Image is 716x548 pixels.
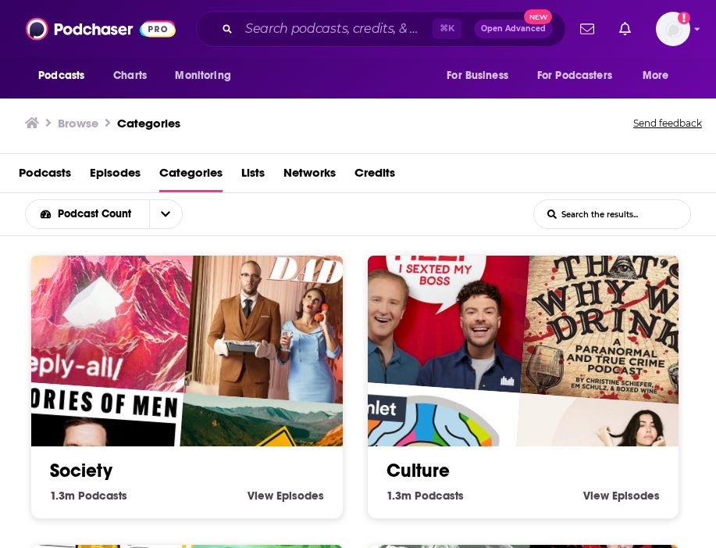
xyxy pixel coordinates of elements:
[283,160,336,192] a: Networks
[58,116,98,131] h3: Browse
[524,9,552,24] span: New
[678,12,690,24] svg: Add a profile image
[58,209,137,220] span: Podcast Count
[656,12,690,46] span: Logged in as KatieC
[386,489,411,503] span: 1.3m
[629,113,707,134] button: Send feedback
[159,160,223,192] a: Categories
[537,65,612,87] span: For Podcasters
[27,61,105,91] button: open menu
[241,160,265,192] a: Lists
[248,489,273,503] span: View
[149,200,182,228] button: open menu
[436,61,528,91] button: open menu
[333,194,533,393] img: Help I Sexted My Boss
[50,489,75,503] span: 1.3m
[50,489,127,503] a: 1.3m Society Podcasts
[354,160,395,192] a: Credits
[583,489,660,503] a: View Culture Episodes
[527,61,635,91] button: open menu
[90,160,141,192] a: Episodes
[474,20,553,38] button: Open AdvancedNew
[447,65,508,87] span: For Business
[632,61,689,91] button: open menu
[26,209,149,220] button: open menu
[50,459,112,482] a: Society
[613,16,637,42] a: Show notifications dropdown
[248,489,324,503] a: View Society Episodes
[386,489,464,503] a: 1.3m Culture Podcasts
[175,65,230,87] span: Monitoring
[38,65,84,87] span: Podcasts
[481,25,546,33] span: Open Advanced
[276,489,324,503] span: Episodes
[113,65,147,87] span: Charts
[643,65,669,87] span: More
[78,489,127,503] span: Podcasts
[183,207,383,407] img: Your Mom & Dad
[574,16,600,42] a: Show notifications dropdown
[196,11,566,47] div: Search podcasts, credits, & more...
[25,199,207,229] h2: Choose List sort
[164,61,251,91] button: open menu
[19,160,71,192] a: Podcasts
[656,12,690,46] img: User Profile
[612,489,660,503] span: Episodes
[656,12,690,46] button: Show profile menu
[26,14,176,44] img: Podchaser - Follow, Share and Rate Podcasts
[583,489,609,503] span: View
[415,489,464,503] span: Podcasts
[117,116,180,131] a: Categories
[386,459,450,482] a: Culture
[239,16,433,41] input: Search podcasts, credits, & more...
[103,61,156,91] a: Charts
[433,19,461,39] span: ⌘ K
